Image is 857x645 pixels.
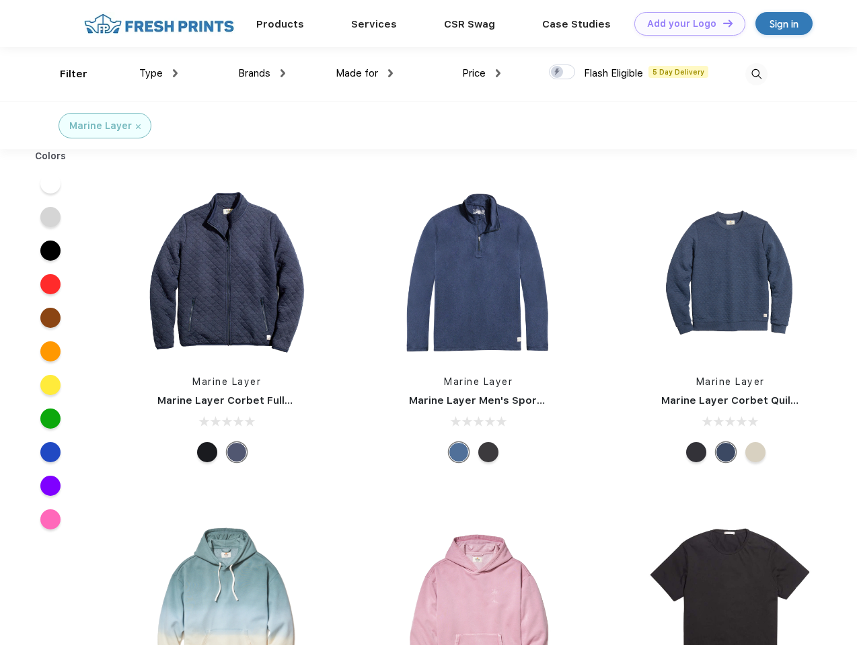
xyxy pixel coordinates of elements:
span: Flash Eligible [584,67,643,79]
div: Oat Heather [745,442,766,462]
img: filter_cancel.svg [136,124,141,129]
span: Type [139,67,163,79]
a: Marine Layer [192,376,261,387]
div: Sign in [770,16,798,32]
span: Made for [336,67,378,79]
span: 5 Day Delivery [648,66,708,78]
img: func=resize&h=266 [137,183,316,361]
img: fo%20logo%202.webp [80,12,238,36]
a: Marine Layer Corbet Full-Zip Jacket [157,394,344,406]
a: Products [256,18,304,30]
div: Deep Denim [449,442,469,462]
div: Charcoal [478,442,498,462]
a: Marine Layer Men's Sport Quarter Zip [409,394,604,406]
div: Add your Logo [647,18,716,30]
a: Sign in [755,12,813,35]
img: func=resize&h=266 [389,183,568,361]
img: dropdown.png [281,69,285,77]
div: Navy Heather [716,442,736,462]
a: CSR Swag [444,18,495,30]
img: DT [723,19,733,27]
a: Marine Layer [696,376,765,387]
span: Brands [238,67,270,79]
div: Black [197,442,217,462]
div: Navy [227,442,247,462]
div: Filter [60,67,87,82]
span: Price [462,67,486,79]
img: dropdown.png [496,69,500,77]
a: Marine Layer [444,376,513,387]
img: func=resize&h=266 [641,183,820,361]
img: dropdown.png [388,69,393,77]
div: Colors [25,149,77,163]
img: desktop_search.svg [745,63,768,85]
div: Marine Layer [69,119,132,133]
div: Charcoal [686,442,706,462]
img: dropdown.png [173,69,178,77]
a: Services [351,18,397,30]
